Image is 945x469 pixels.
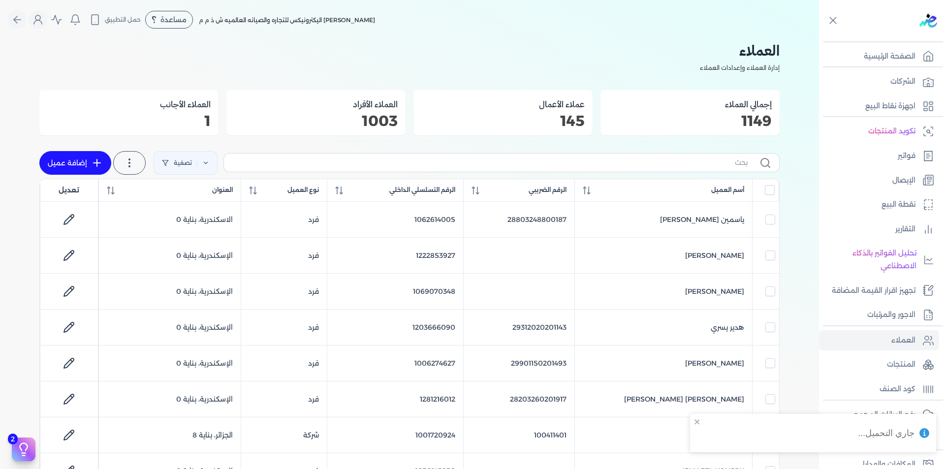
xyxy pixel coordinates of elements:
[864,50,915,63] p: الصفحة الرئيسية
[308,215,319,224] span: فرد
[327,381,463,417] td: 1281216012
[327,274,463,310] td: 1069070348
[463,345,574,381] td: 29901150201493
[819,194,939,215] a: نقطة البيع
[160,16,187,23] span: مساعدة
[608,98,772,111] h3: إجمالي العملاء
[887,358,915,371] p: المنتجات
[234,115,398,127] p: 1003
[608,115,772,127] p: 1149
[574,274,753,310] td: [PERSON_NAME]
[176,395,233,404] span: الإسكندرية، بناية 0
[824,247,916,272] p: تحليل الفواتير بالذكاء الاصطناعي
[891,334,915,347] p: العملاء
[574,417,753,453] td: شركة رايا للتوزيع
[87,11,143,28] button: حمل التطبيق
[39,39,780,62] h2: العملاء
[819,71,939,92] a: الشركات
[308,287,319,296] span: فرد
[327,238,463,274] td: 1222853927
[176,215,233,224] span: الاسكندرية، بناية 0
[867,309,915,321] p: الاجور والمرتبات
[819,330,939,351] a: العملاء
[176,323,233,332] span: الإسكندرية، بناية 0
[898,150,915,162] p: فواتير
[308,359,319,368] span: فرد
[865,100,915,113] p: اجهزة نقاط البيع
[59,185,79,195] span: تعديل
[819,354,939,375] a: المنتجات
[890,75,915,88] p: الشركات
[463,381,574,417] td: 28203260201917
[574,202,753,238] td: ياسمين [PERSON_NAME]
[819,121,939,142] a: تكويد المنتجات
[919,14,937,28] img: logo
[819,281,939,301] a: تجهيز اقرار القيمة المضافة
[308,395,319,404] span: فرد
[327,345,463,381] td: 1006274627
[694,418,701,426] button: close
[882,198,915,211] p: نقطة البيع
[192,431,233,439] span: الجزائر، بناية 8
[574,381,753,417] td: [PERSON_NAME] [PERSON_NAME]
[819,170,939,191] a: الإيصال
[819,219,939,240] a: التقارير
[389,186,455,194] span: الرقم التسلسلي الداخلي
[176,287,233,296] span: الإسكندرية، بناية 0
[287,186,319,194] span: نوع العميل
[711,186,744,194] span: أسم العميل
[8,434,18,444] span: 2
[819,146,939,166] a: فواتير
[234,98,398,111] h3: العملاء الأفراد
[819,305,939,325] a: الاجور والمرتبات
[303,431,319,439] span: شركة
[832,284,915,297] p: تجهيز اقرار القيمة المضافة
[421,98,585,111] h3: عملاء الأعمال
[529,186,567,194] span: الرقم الضريبي
[463,202,574,238] td: 28803248800187
[145,11,193,29] div: مساعدة
[39,62,780,74] p: إدارة العملاء وإعدادات العملاء
[574,310,753,345] td: هدير يسري
[327,310,463,345] td: 1203666090
[853,408,915,421] p: رفع البيانات المجمع
[819,46,939,67] a: الصفحة الرئيسية
[176,251,233,260] span: الإسكندرية، بناية 0
[327,202,463,238] td: 1062614005
[154,151,218,175] a: تصفية
[819,379,939,400] a: كود الصنف
[12,438,35,461] button: 2
[47,115,211,127] p: 1
[327,417,463,453] td: 1001720924
[47,98,211,111] h3: العملاء الأجانب
[858,427,914,439] div: جاري التحميل...
[308,251,319,260] span: فرد
[176,359,233,368] span: الإسكندرية، بناية 0
[463,310,574,345] td: 29312020201143
[868,125,915,138] p: تكويد المنتجات
[463,417,574,453] td: 100411401
[895,223,915,236] p: التقارير
[819,405,939,425] a: رفع البيانات المجمع
[574,345,753,381] td: [PERSON_NAME]
[212,186,233,194] span: العنوان
[105,15,141,24] span: حمل التطبيق
[232,157,748,168] input: بحث
[819,96,939,117] a: اجهزة نقاط البيع
[819,243,939,276] a: تحليل الفواتير بالذكاء الاصطناعي
[39,151,111,175] a: إضافة عميل
[308,323,319,332] span: فرد
[892,174,915,187] p: الإيصال
[574,238,753,274] td: [PERSON_NAME]
[421,115,585,127] p: 145
[880,383,915,396] p: كود الصنف
[199,16,375,24] span: [PERSON_NAME] اليكترونيكس للتجاره والصيانه العالميه ش ذ م م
